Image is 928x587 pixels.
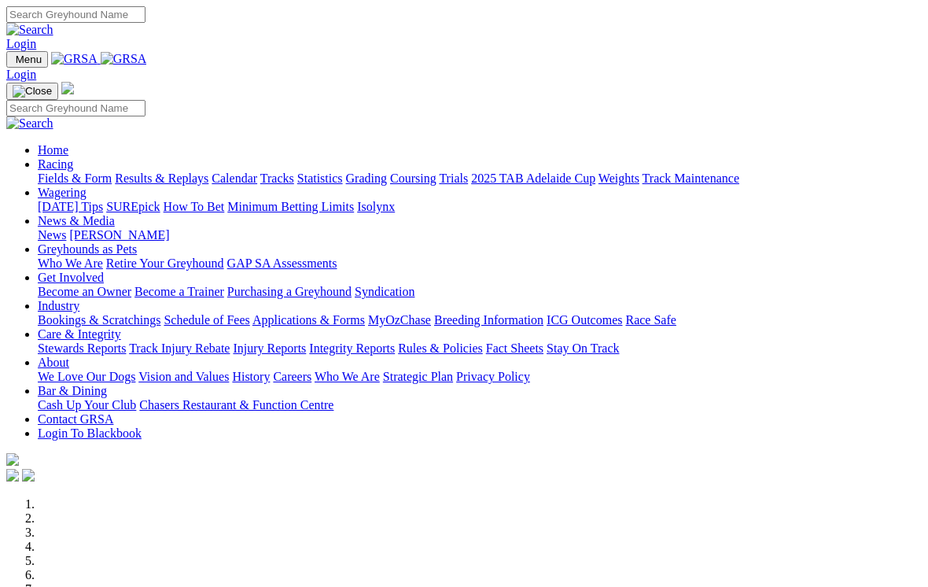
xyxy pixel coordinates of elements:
a: Strategic Plan [383,370,453,383]
a: Become a Trainer [134,285,224,298]
a: Chasers Restaurant & Function Centre [139,398,333,412]
a: Isolynx [357,200,395,213]
img: Search [6,116,53,131]
div: Greyhounds as Pets [38,257,922,271]
img: logo-grsa-white.png [61,82,74,94]
a: Tracks [260,172,294,185]
a: Care & Integrity [38,327,121,341]
a: Coursing [390,172,436,185]
a: Track Maintenance [643,172,739,185]
a: Cash Up Your Club [38,398,136,412]
a: Stay On Track [547,341,619,355]
img: twitter.svg [22,469,35,482]
img: Close [13,85,52,98]
a: Login [6,68,36,81]
div: Wagering [38,200,922,214]
a: Race Safe [625,313,676,327]
a: GAP SA Assessments [227,257,337,270]
a: Retire Your Greyhound [106,257,224,270]
a: Results & Replays [115,172,208,185]
input: Search [6,6,145,23]
button: Toggle navigation [6,83,58,100]
span: Menu [16,54,42,65]
a: Racing [38,157,73,171]
a: Integrity Reports [309,341,395,355]
a: Login [6,37,36,50]
a: Breeding Information [434,313,543,327]
a: Wagering [38,186,87,199]
a: Grading [346,172,387,185]
a: We Love Our Dogs [38,370,135,383]
a: Become an Owner [38,285,131,298]
a: Contact GRSA [38,412,113,426]
a: Trials [439,172,468,185]
a: Stewards Reports [38,341,126,355]
input: Search [6,100,145,116]
a: Purchasing a Greyhound [227,285,352,298]
a: History [232,370,270,383]
a: Injury Reports [233,341,306,355]
a: Applications & Forms [252,313,365,327]
a: Vision and Values [138,370,229,383]
a: [PERSON_NAME] [69,228,169,242]
img: facebook.svg [6,469,19,482]
a: 2025 TAB Adelaide Cup [471,172,595,185]
a: Track Injury Rebate [129,341,230,355]
a: Minimum Betting Limits [227,200,354,213]
a: Industry [38,299,79,312]
div: Bar & Dining [38,398,922,412]
a: Careers [273,370,311,383]
a: Get Involved [38,271,104,284]
a: Calendar [212,172,257,185]
a: News [38,228,66,242]
a: Bar & Dining [38,384,107,397]
a: Statistics [297,172,343,185]
a: Home [38,143,68,157]
div: Racing [38,172,922,186]
div: Get Involved [38,285,922,299]
a: MyOzChase [368,313,431,327]
div: Care & Integrity [38,341,922,356]
div: News & Media [38,228,922,242]
div: About [38,370,922,384]
a: Greyhounds as Pets [38,242,137,256]
a: Rules & Policies [398,341,483,355]
a: ICG Outcomes [547,313,622,327]
a: Fact Sheets [486,341,543,355]
img: logo-grsa-white.png [6,453,19,466]
img: GRSA [51,52,98,66]
a: Weights [598,172,639,185]
a: How To Bet [164,200,225,213]
button: Toggle navigation [6,51,48,68]
a: Who We Are [315,370,380,383]
a: News & Media [38,214,115,227]
div: Industry [38,313,922,327]
img: Search [6,23,53,37]
a: Schedule of Fees [164,313,249,327]
a: Fields & Form [38,172,112,185]
a: [DATE] Tips [38,200,103,213]
a: Who We Are [38,257,103,270]
a: Login To Blackbook [38,426,142,440]
a: Privacy Policy [456,370,530,383]
img: GRSA [101,52,147,66]
a: Bookings & Scratchings [38,313,160,327]
a: About [38,356,69,369]
a: SUREpick [106,200,160,213]
a: Syndication [355,285,414,298]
